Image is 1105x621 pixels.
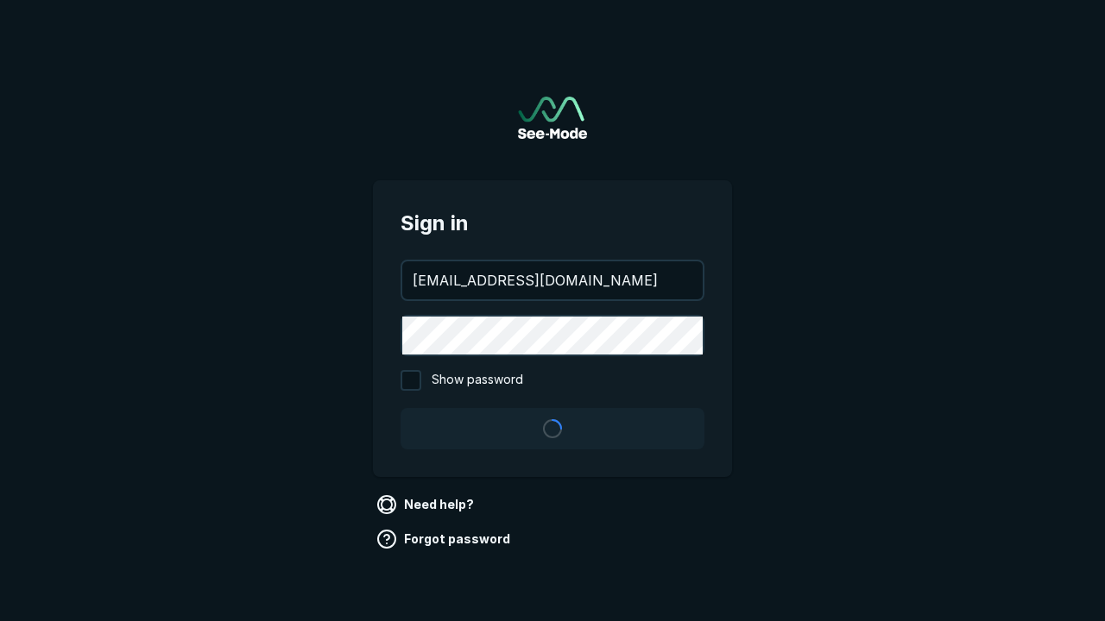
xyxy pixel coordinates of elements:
a: Go to sign in [518,97,587,139]
a: Need help? [373,491,481,518]
a: Forgot password [373,525,517,553]
span: Show password [432,370,523,391]
img: See-Mode Logo [518,97,587,139]
input: your@email.com [402,261,703,299]
span: Sign in [401,208,704,239]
